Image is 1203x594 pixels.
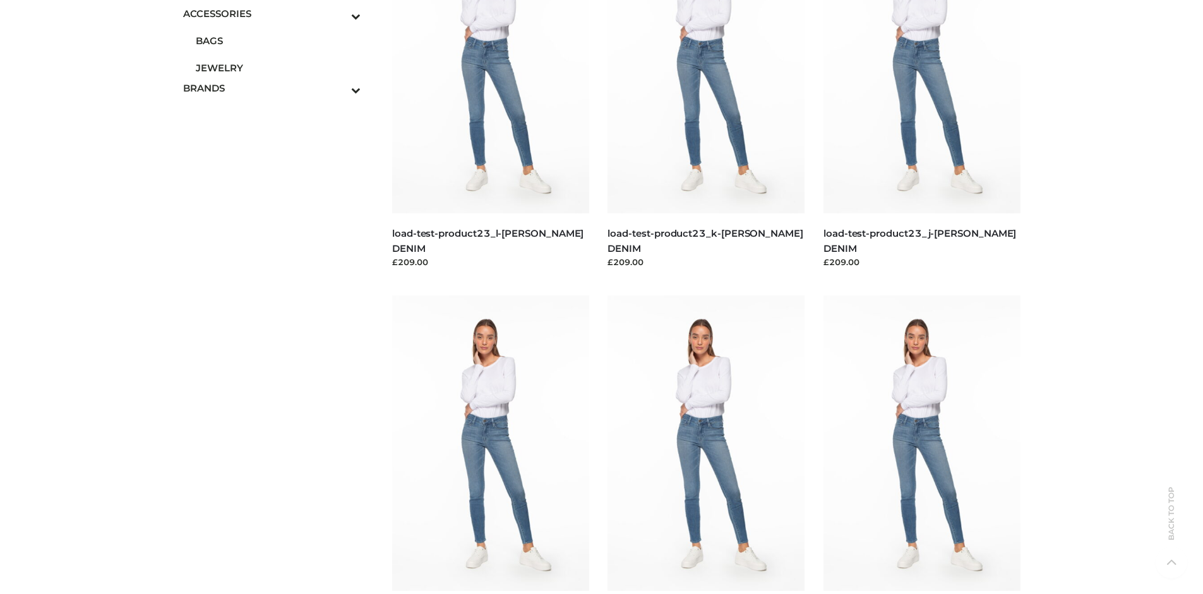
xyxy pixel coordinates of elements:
span: Back to top [1156,509,1187,540]
div: £209.00 [607,256,805,268]
span: BRANDS [183,81,361,95]
a: load-test-product23_k-[PERSON_NAME] DENIM [607,227,803,254]
a: BRANDSToggle Submenu [183,74,361,102]
a: load-test-product23_l-[PERSON_NAME] DENIM [392,227,584,254]
a: load-test-product23_j-[PERSON_NAME] DENIM [823,227,1016,254]
span: JEWELRY [196,61,361,75]
span: BAGS [196,33,361,48]
div: £209.00 [823,256,1020,268]
span: ACCESSORIES [183,6,361,21]
a: BAGS [196,27,361,54]
a: JEWELRY [196,54,361,81]
button: Toggle Submenu [316,74,361,102]
div: £209.00 [392,256,589,268]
